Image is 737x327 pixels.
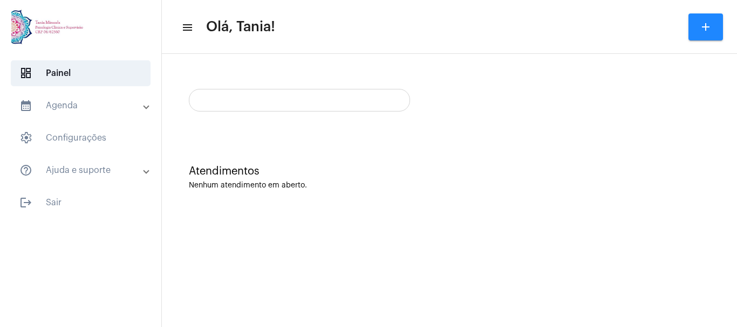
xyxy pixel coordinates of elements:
mat-icon: sidenav icon [181,21,192,34]
mat-panel-title: Ajuda e suporte [19,164,144,177]
span: Sair [11,190,151,215]
div: Nenhum atendimento em aberto. [189,182,710,190]
span: sidenav icon [19,67,32,80]
span: Olá, Tania! [206,18,275,36]
mat-icon: add [699,20,712,33]
div: Atendimentos [189,165,710,177]
mat-icon: sidenav icon [19,196,32,209]
mat-expansion-panel-header: sidenav iconAgenda [6,93,161,119]
mat-icon: sidenav icon [19,99,32,112]
mat-icon: sidenav icon [19,164,32,177]
mat-panel-title: Agenda [19,99,144,112]
span: sidenav icon [19,131,32,144]
mat-expansion-panel-header: sidenav iconAjuda e suporte [6,157,161,183]
span: Configurações [11,125,151,151]
img: 82f91219-cc54-a9e9-c892-318f5ec67ab1.jpg [9,5,88,48]
span: Painel [11,60,151,86]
